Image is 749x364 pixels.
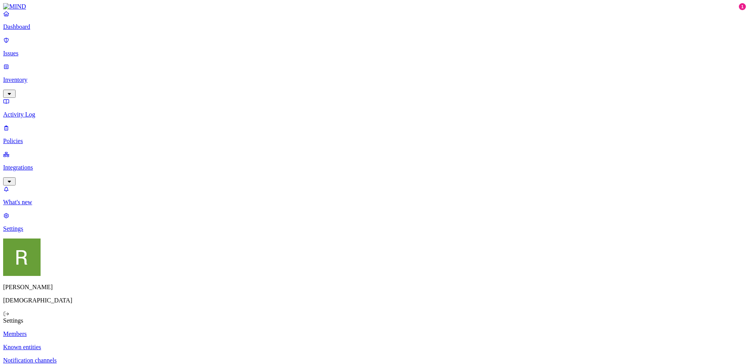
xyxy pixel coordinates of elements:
p: Integrations [3,164,746,171]
p: Issues [3,50,746,57]
a: Policies [3,124,746,145]
p: Inventory [3,76,746,83]
a: Members [3,330,746,337]
a: MIND [3,3,746,10]
p: [DEMOGRAPHIC_DATA] [3,297,746,304]
p: [PERSON_NAME] [3,284,746,291]
p: Activity Log [3,111,746,118]
a: Settings [3,212,746,232]
div: 1 [739,3,746,10]
a: Integrations [3,151,746,184]
a: Issues [3,37,746,57]
p: Dashboard [3,23,746,30]
p: Settings [3,225,746,232]
a: Dashboard [3,10,746,30]
img: Rachana Kamat [3,239,41,276]
a: Notification channels [3,357,746,364]
a: Activity Log [3,98,746,118]
p: Policies [3,138,746,145]
a: What's new [3,186,746,206]
a: Known entities [3,344,746,351]
div: Settings [3,317,746,324]
a: Inventory [3,63,746,97]
img: MIND [3,3,26,10]
p: What's new [3,199,746,206]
